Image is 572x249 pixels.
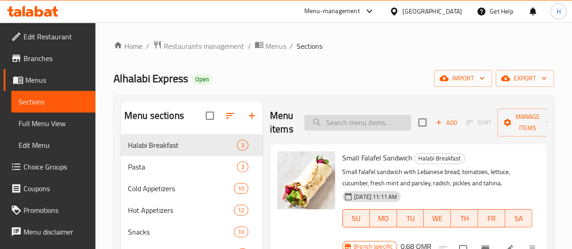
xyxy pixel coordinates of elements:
a: Restaurants management [153,40,244,52]
span: Cold Appetizers [128,183,234,194]
span: Halabi Breakfast [128,140,237,150]
span: Halabi Breakfast [415,153,464,164]
span: Menu disclaimer [24,226,88,237]
a: Coupons [4,178,95,199]
span: Restaurants management [164,41,244,52]
span: Choice Groups [24,161,88,172]
span: 3 [237,163,248,171]
button: MO [370,209,397,227]
span: Promotions [24,205,88,216]
button: Add section [241,105,263,127]
div: items [234,205,248,216]
div: Menu-management [304,6,360,17]
span: Small Falafel Sandwich [342,151,412,164]
span: Open [192,75,213,83]
a: Choice Groups [4,156,95,178]
p: Small falafel sandwich with Lebanese bread, tomatoes, lettuce, cucumber, fresh mint and parsley, ... [342,166,532,189]
a: Promotions [4,199,95,221]
button: Add [432,116,461,130]
span: Sections [297,41,322,52]
span: Coupons [24,183,88,194]
span: TU [401,212,421,225]
span: SA [509,212,529,225]
div: Pasta3 [121,156,263,178]
button: TU [397,209,424,227]
span: Menus [265,41,286,52]
span: Pasta [128,161,237,172]
li: / [290,41,293,52]
a: Edit Menu [11,134,95,156]
span: Sort sections [219,105,241,127]
a: Branches [4,47,95,69]
li: / [248,41,251,52]
button: WE [424,209,451,227]
div: items [237,161,248,172]
div: Halabi Breakfast3 [121,134,263,156]
div: Open [192,74,213,85]
a: Edit Restaurant [4,26,95,47]
img: Small Falafel Sandwich [277,151,335,209]
span: Alhalabi Express [113,68,188,89]
a: Menu disclaimer [4,221,95,243]
button: import [434,70,492,87]
span: 10 [234,228,248,236]
span: Snacks [128,226,234,237]
span: export [503,73,547,84]
span: Edit Restaurant [24,31,88,42]
span: Add [434,117,459,128]
input: search [304,115,411,131]
nav: breadcrumb [113,40,554,52]
span: Hot Appetizers [128,205,234,216]
h2: Menu sections [124,109,184,122]
div: items [234,183,248,194]
span: Branches [24,53,88,64]
a: Sections [11,91,95,113]
button: SU [342,209,370,227]
span: Edit Menu [19,140,88,150]
button: TH [451,209,478,227]
span: TH [454,212,474,225]
span: Full Menu View [19,118,88,129]
span: Select section [413,113,432,132]
span: Sections [19,96,88,107]
span: Add item [432,116,461,130]
button: Manage items [497,108,558,136]
div: Snacks10 [121,221,263,243]
span: [DATE] 11:11 AM [350,193,401,201]
button: FR [478,209,505,227]
button: SA [505,209,532,227]
a: Menus [255,40,286,52]
span: WE [427,212,447,225]
div: Hot Appetizers12 [121,199,263,221]
a: Home [113,41,142,52]
div: [GEOGRAPHIC_DATA] [402,6,462,16]
span: Select section first [461,116,497,130]
h2: Menu items [270,109,293,136]
a: Menus [4,69,95,91]
span: 3 [237,141,248,150]
li: / [146,41,149,52]
span: Menus [25,75,88,85]
div: Halabi Breakfast [414,153,465,164]
a: Full Menu View [11,113,95,134]
span: MO [373,212,393,225]
div: items [234,226,248,237]
span: 12 [234,206,248,215]
span: import [441,73,485,84]
span: FR [482,212,501,225]
div: items [237,140,248,150]
span: Select all sections [200,106,219,125]
span: 10 [234,184,248,193]
span: SU [346,212,366,225]
span: Manage items [505,111,551,134]
div: Cold Appetizers10 [121,178,263,199]
button: export [496,70,554,87]
span: H [556,6,560,16]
